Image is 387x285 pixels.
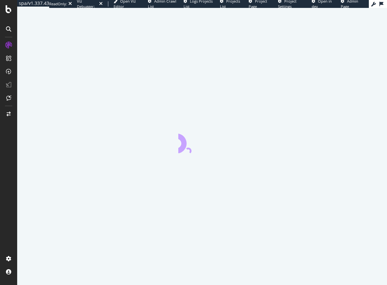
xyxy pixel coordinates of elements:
div: animation [178,129,226,153]
div: ReadOnly: [49,1,67,7]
